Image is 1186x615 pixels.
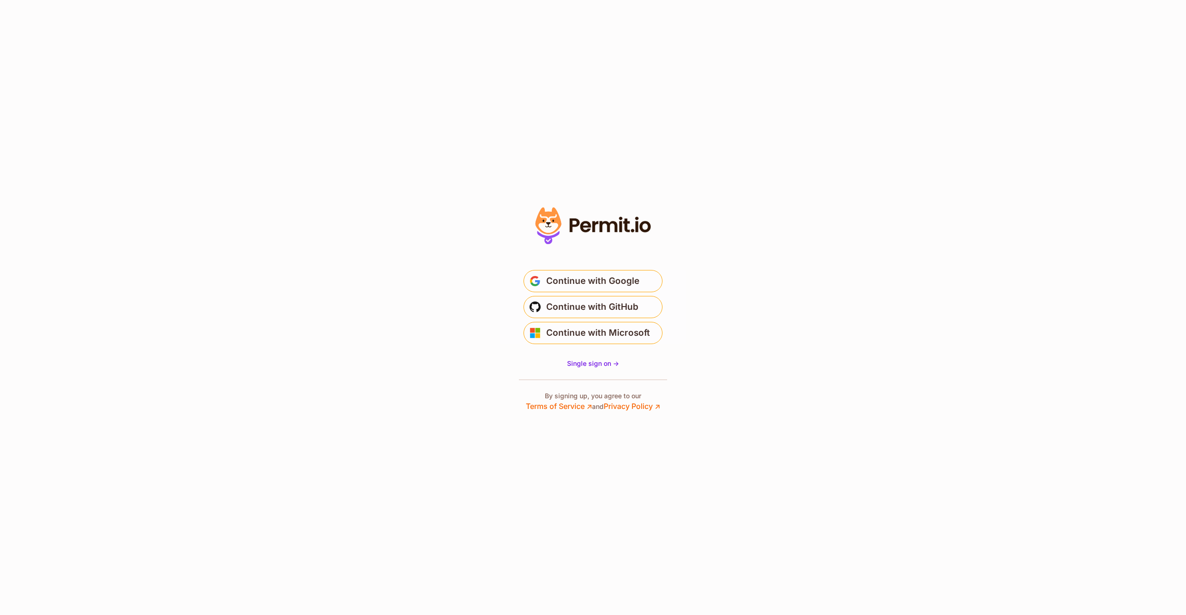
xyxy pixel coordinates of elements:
[524,322,662,344] button: Continue with Microsoft
[567,359,619,367] span: Single sign on ->
[524,296,662,318] button: Continue with GitHub
[546,326,650,340] span: Continue with Microsoft
[567,359,619,368] a: Single sign on ->
[524,270,662,292] button: Continue with Google
[546,300,638,314] span: Continue with GitHub
[526,391,660,412] p: By signing up, you agree to our and
[604,402,660,411] a: Privacy Policy ↗
[526,402,592,411] a: Terms of Service ↗
[546,274,639,289] span: Continue with Google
